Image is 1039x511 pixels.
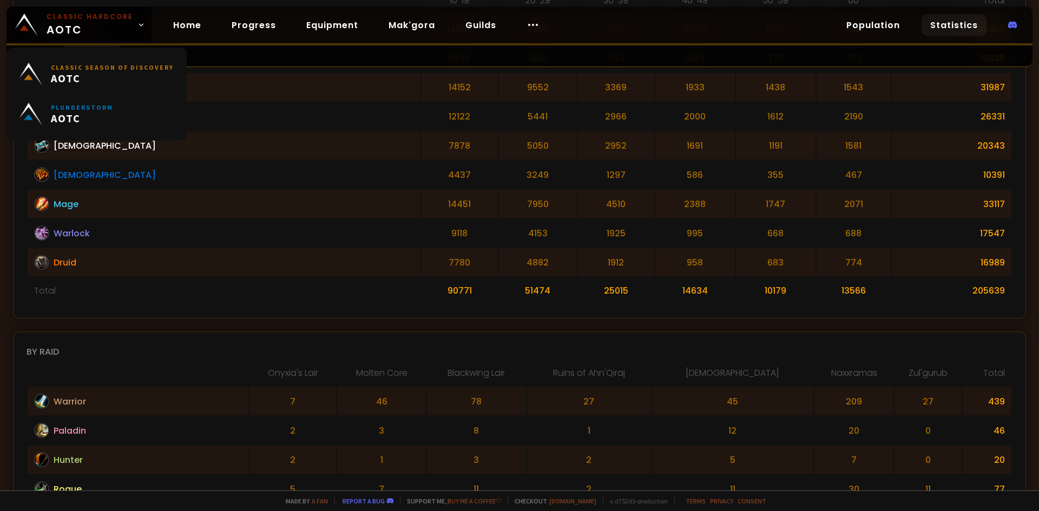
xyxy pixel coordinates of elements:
td: 439 [963,387,1011,415]
td: 1297 [578,161,654,189]
td: 1191 [736,131,816,160]
td: 1691 [655,131,735,160]
td: 586 [655,161,735,189]
td: 7950 [499,190,577,218]
td: 3 [427,446,526,474]
a: General [6,45,64,67]
td: 4153 [499,219,577,247]
td: 20343 [892,131,1011,160]
td: 0 [895,416,962,444]
td: 20 [814,416,893,444]
a: a fan [312,497,328,505]
td: 7 [814,446,893,474]
td: 1925 [578,219,654,247]
td: 683 [736,248,816,276]
td: 1438 [736,73,816,101]
a: Classic HardcoreAOTC [6,6,152,43]
td: 77 [963,475,1011,503]
td: 2966 [578,102,654,130]
a: Guilds [457,14,505,36]
a: Consent [738,497,766,505]
td: 5441 [499,102,577,130]
span: [DEMOGRAPHIC_DATA] [54,168,156,182]
th: Blackwing Lair [427,366,526,386]
td: 7780 [422,248,498,276]
td: 20 [963,446,1011,474]
td: 25015 [578,277,654,304]
td: 51474 [499,277,577,304]
td: 2 [527,446,651,474]
td: 78 [427,387,526,415]
td: 5 [249,475,336,503]
td: 33117 [892,190,1011,218]
td: 1 [527,416,651,444]
span: Druid [54,256,76,269]
td: 5 [652,446,813,474]
td: 31987 [892,73,1011,101]
td: 2 [527,475,651,503]
a: Mak'gora [380,14,444,36]
td: 4510 [578,190,654,218]
span: Support me, [400,497,501,505]
td: 45 [652,387,813,415]
td: 467 [817,161,891,189]
a: Progress [223,14,285,36]
td: 12122 [422,102,498,130]
td: 1912 [578,248,654,276]
td: 1 [337,446,426,474]
td: 1933 [655,73,735,101]
td: 7878 [422,131,498,160]
td: 11 [427,475,526,503]
span: Rogue [54,482,82,496]
td: 2388 [655,190,735,218]
td: 209 [814,387,893,415]
a: [DOMAIN_NAME] [549,497,596,505]
td: 16989 [892,248,1011,276]
span: AOTC [47,12,133,38]
span: Warrior [54,395,86,408]
th: Zul'gurub [895,366,962,386]
th: Ruins of Ahn'Qiraj [527,366,651,386]
td: 688 [817,219,891,247]
a: Home [165,14,210,36]
td: 355 [736,161,816,189]
td: 7 [337,475,426,503]
th: Molten Core [337,366,426,386]
a: Privacy [710,497,733,505]
td: 1747 [736,190,816,218]
span: Mage [54,197,78,211]
td: 17547 [892,219,1011,247]
td: Total [28,277,420,304]
a: Equipment [298,14,367,36]
td: 27 [527,387,651,415]
td: 2071 [817,190,891,218]
span: v. d752d5 - production [603,497,668,505]
td: 1612 [736,102,816,130]
small: Classic Hardcore [47,12,133,22]
a: Population [838,14,909,36]
a: Deaths [64,45,120,67]
td: 958 [655,248,735,276]
small: Plunderstorm [51,103,113,111]
span: AOTC [51,71,174,85]
td: 12 [652,416,813,444]
div: By raid [27,345,1012,359]
td: 0 [895,446,962,474]
td: 14451 [422,190,498,218]
td: 26331 [892,102,1011,130]
td: 30 [814,475,893,503]
a: PlunderstormAOTC [13,94,180,134]
td: 2000 [655,102,735,130]
td: 1543 [817,73,891,101]
td: 10179 [736,277,816,304]
td: 90771 [422,277,498,304]
span: [DEMOGRAPHIC_DATA] [54,139,156,152]
span: Hunter [54,453,83,467]
td: 995 [655,219,735,247]
td: 46 [337,387,426,415]
a: Terms [686,497,706,505]
span: Warlock [54,227,90,240]
td: 2 [249,416,336,444]
th: Onyxia's Lair [249,366,336,386]
td: 11 [652,475,813,503]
